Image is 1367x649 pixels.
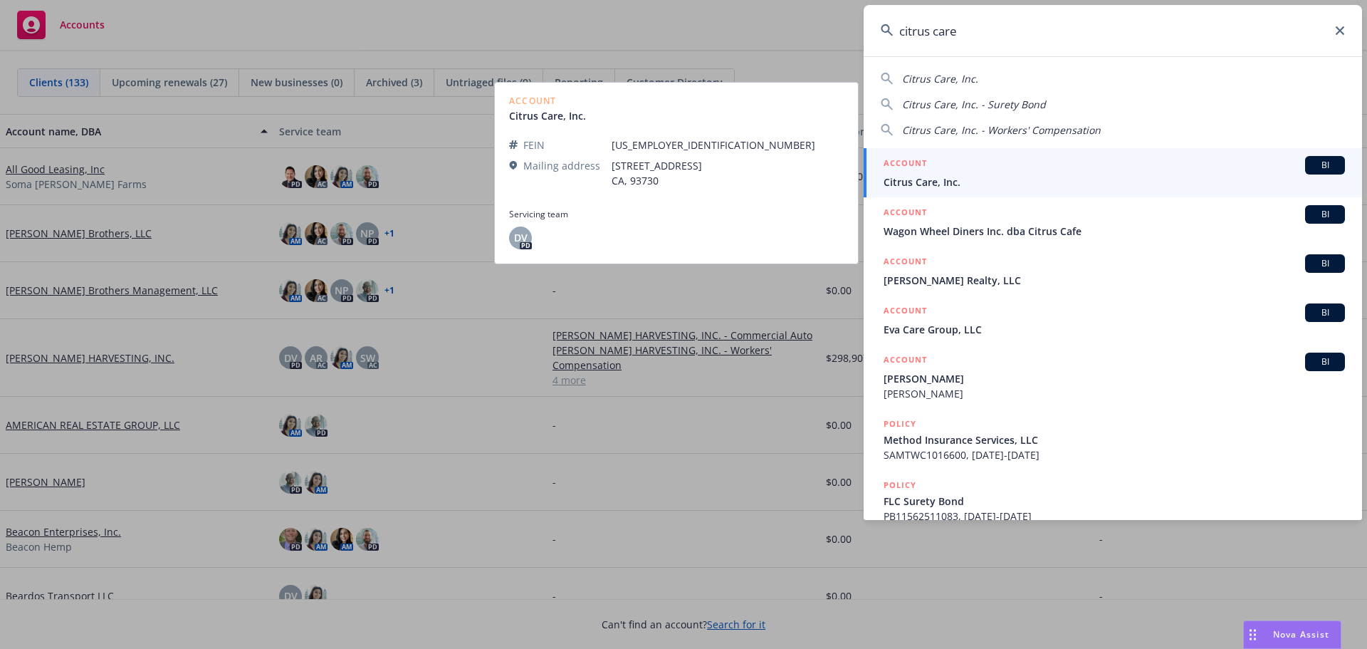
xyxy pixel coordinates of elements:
[864,296,1362,345] a: ACCOUNTBIEva Care Group, LLC
[864,246,1362,296] a: ACCOUNTBI[PERSON_NAME] Realty, LLC
[884,494,1345,509] span: FLC Surety Bond
[1311,306,1339,319] span: BI
[864,409,1362,470] a: POLICYMethod Insurance Services, LLCSAMTWC1016600, [DATE]-[DATE]
[884,432,1345,447] span: Method Insurance Services, LLC
[884,371,1345,386] span: [PERSON_NAME]
[884,509,1345,524] span: PB11562511083, [DATE]-[DATE]
[884,303,927,321] h5: ACCOUNT
[864,345,1362,409] a: ACCOUNTBI[PERSON_NAME][PERSON_NAME]
[1311,208,1339,221] span: BI
[1244,621,1262,648] div: Drag to move
[884,254,927,271] h5: ACCOUNT
[884,417,916,431] h5: POLICY
[902,72,978,85] span: Citrus Care, Inc.
[1311,257,1339,270] span: BI
[884,273,1345,288] span: [PERSON_NAME] Realty, LLC
[884,224,1345,239] span: Wagon Wheel Diners Inc. dba Citrus Cafe
[1243,621,1341,649] button: Nova Assist
[884,353,927,370] h5: ACCOUNT
[884,205,927,222] h5: ACCOUNT
[1311,159,1339,172] span: BI
[864,197,1362,246] a: ACCOUNTBIWagon Wheel Diners Inc. dba Citrus Cafe
[884,386,1345,401] span: [PERSON_NAME]
[884,156,927,173] h5: ACCOUNT
[884,175,1345,189] span: Citrus Care, Inc.
[864,470,1362,531] a: POLICYFLC Surety BondPB11562511083, [DATE]-[DATE]
[1273,628,1329,640] span: Nova Assist
[884,447,1345,462] span: SAMTWC1016600, [DATE]-[DATE]
[902,123,1101,137] span: Citrus Care, Inc. - Workers' Compensation
[884,478,916,492] h5: POLICY
[864,5,1362,56] input: Search...
[1311,355,1339,368] span: BI
[902,98,1046,111] span: Citrus Care, Inc. - Surety Bond
[864,148,1362,197] a: ACCOUNTBICitrus Care, Inc.
[884,322,1345,337] span: Eva Care Group, LLC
